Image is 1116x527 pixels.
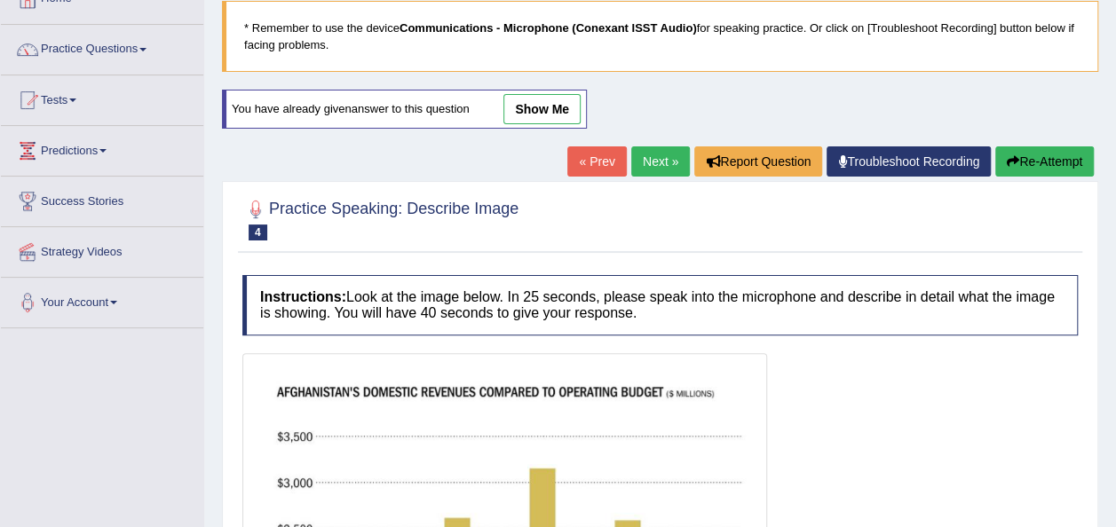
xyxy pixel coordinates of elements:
blockquote: * Remember to use the device for speaking practice. Or click on [Troubleshoot Recording] button b... [222,1,1098,72]
span: 4 [249,224,267,240]
a: show me [503,94,581,124]
button: Re-Attempt [995,146,1094,177]
a: Strategy Videos [1,227,203,271]
b: Instructions: [260,289,346,304]
a: Troubleshoot Recording [827,146,991,177]
h4: Look at the image below. In 25 seconds, please speak into the microphone and describe in detail w... [242,275,1078,334]
a: Next » [631,146,690,177]
button: Report Question [694,146,822,177]
a: « Prev [567,146,626,177]
a: Predictions [1,126,203,170]
a: Success Stories [1,177,203,221]
a: Tests [1,75,203,120]
h2: Practice Speaking: Describe Image [242,196,518,240]
a: Practice Questions [1,25,203,69]
b: Communications - Microphone (Conexant ISST Audio) [400,21,697,35]
div: You have already given answer to this question [222,90,587,129]
a: Your Account [1,278,203,322]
